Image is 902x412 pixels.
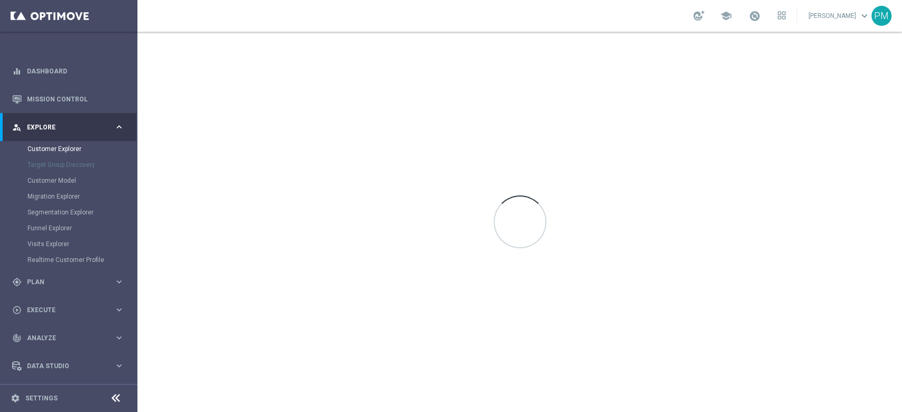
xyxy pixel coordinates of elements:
button: equalizer Dashboard [12,67,125,76]
a: Realtime Customer Profile [27,256,110,264]
button: Mission Control [12,95,125,104]
div: Target Group Discovery [27,157,136,173]
a: Segmentation Explorer [27,208,110,217]
div: Data Studio [12,361,114,371]
i: equalizer [12,67,22,76]
span: Data Studio [27,363,114,369]
div: Funnel Explorer [27,220,136,236]
a: Visits Explorer [27,240,110,248]
div: Mission Control [12,85,124,113]
button: gps_fixed Plan keyboard_arrow_right [12,278,125,286]
a: Optibot [27,380,110,408]
span: Plan [27,279,114,285]
a: Settings [25,395,58,401]
button: person_search Explore keyboard_arrow_right [12,123,125,132]
div: Migration Explorer [27,189,136,204]
div: Explore [12,123,114,132]
div: Dashboard [12,57,124,85]
span: Execute [27,307,114,313]
button: track_changes Analyze keyboard_arrow_right [12,334,125,342]
div: Visits Explorer [27,236,136,252]
i: keyboard_arrow_right [114,361,124,371]
div: Realtime Customer Profile [27,252,136,268]
a: Customer Explorer [27,145,110,153]
div: Execute [12,305,114,315]
span: school [720,10,732,22]
i: settings [11,394,20,403]
div: Plan [12,277,114,287]
i: gps_fixed [12,277,22,287]
div: Customer Model [27,173,136,189]
a: Migration Explorer [27,192,110,201]
span: Analyze [27,335,114,341]
i: keyboard_arrow_right [114,122,124,132]
button: play_circle_outline Execute keyboard_arrow_right [12,306,125,314]
div: Analyze [12,333,114,343]
button: Data Studio keyboard_arrow_right [12,362,125,370]
div: Customer Explorer [27,141,136,157]
i: keyboard_arrow_right [114,277,124,287]
div: Optibot [12,380,124,408]
a: Dashboard [27,57,124,85]
a: Funnel Explorer [27,224,110,232]
i: keyboard_arrow_right [114,305,124,315]
a: Customer Model [27,176,110,185]
div: PM [871,6,891,26]
span: keyboard_arrow_down [859,10,870,22]
i: person_search [12,123,22,132]
i: track_changes [12,333,22,343]
a: [PERSON_NAME]keyboard_arrow_down [807,8,871,24]
i: keyboard_arrow_right [114,333,124,343]
span: Explore [27,124,114,130]
a: Mission Control [27,85,124,113]
div: Segmentation Explorer [27,204,136,220]
i: play_circle_outline [12,305,22,315]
